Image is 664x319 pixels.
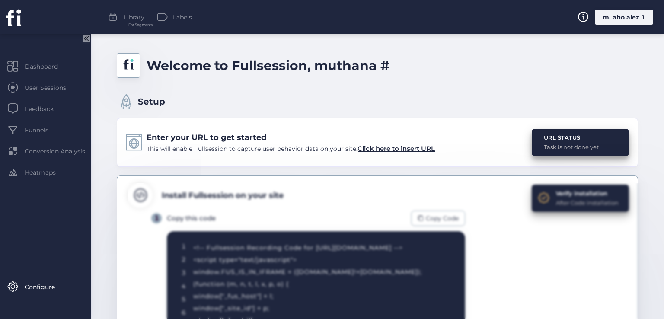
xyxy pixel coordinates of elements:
[128,22,153,28] span: For Segments
[25,147,98,156] span: Conversion Analysis
[147,55,390,76] div: Welcome to Fullsession, muthana #
[25,83,79,93] span: User Sessions
[147,131,435,144] div: Enter your URL to get started
[544,133,599,142] div: URL STATUS
[25,104,67,114] span: Feedback
[124,13,144,22] span: Library
[147,144,435,154] div: This will enable Fullsession to capture user behavior data on your site.
[25,125,61,135] span: Funnels
[544,143,599,151] div: Task is not done yet
[173,13,192,22] span: Labels
[25,62,71,71] span: Dashboard
[595,10,653,25] div: m. abo alez 1
[138,95,165,108] span: Setup
[25,168,69,177] span: Heatmaps
[358,144,435,153] span: Click here to insert URL
[25,282,68,292] span: Configure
